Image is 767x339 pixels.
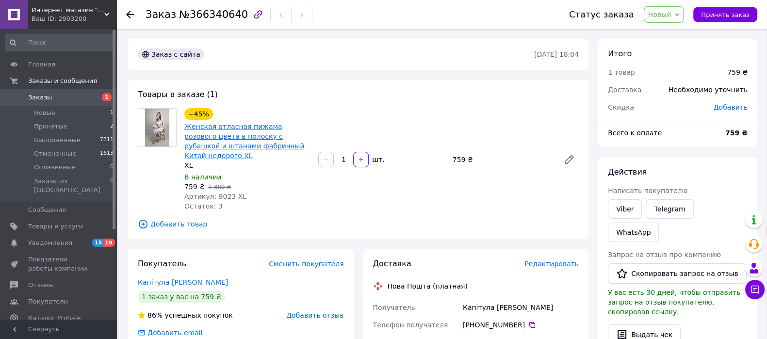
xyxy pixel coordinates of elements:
span: Уведомления [28,239,72,247]
span: Доставка [608,86,641,94]
span: В наличии [184,173,221,181]
span: Каталог ProSale [28,314,81,323]
span: 759 ₴ [184,183,205,191]
span: Принять заказ [701,11,750,18]
span: Добавить товар [138,219,579,229]
div: Капітула [PERSON_NAME] [461,299,581,316]
span: Покупатели [28,297,68,306]
div: 759 ₴ [449,153,555,166]
span: 0 [110,163,114,172]
span: Сменить покупателя [269,260,343,268]
span: 86% [147,311,163,319]
span: Интернет магазин "ПижамаРама" [32,6,104,15]
a: Редактировать [559,150,579,169]
a: Viber [608,199,642,219]
span: Заказы из [GEOGRAPHIC_DATA] [34,177,110,194]
span: 15 [92,239,103,247]
span: Новый [648,11,671,18]
span: Товары в заказе (1) [138,90,218,99]
div: 759 ₴ [727,67,748,77]
span: Покупатель [138,259,186,268]
span: Принятые [34,122,67,131]
span: Скидка [608,103,634,111]
span: Остаток: 3 [184,202,223,210]
span: Запрос на отзыв про компанию [608,251,721,258]
span: 1 [110,109,114,117]
div: −45% [184,108,213,120]
span: Артикул: 9023 XL [184,193,246,200]
span: 7311 [100,136,114,145]
span: Отмененные [34,149,76,158]
a: Капітула [PERSON_NAME] [138,278,228,286]
span: У вас есть 30 дней, чтобы отправить запрос на отзыв покупателю, скопировав ссылку. [608,289,740,316]
a: Telegram [646,199,693,219]
span: Действия [608,167,647,177]
span: 0 [110,177,114,194]
div: Заказ с сайта [138,48,204,60]
div: Добавить email [137,328,204,338]
span: 1613 [100,149,114,158]
div: 1 заказ у вас на 759 ₴ [138,291,225,303]
img: Женская атласная пижама розового цвета в полоску с рубашкой и штанами фабричный Китай недорого XL [145,109,169,146]
input: Поиск [5,34,114,51]
a: WhatsApp [608,223,659,242]
span: Добавить [714,103,748,111]
span: Показатели работы компании [28,255,90,273]
span: Заказ [146,9,176,20]
span: Оплаченные [34,163,76,172]
div: Статус заказа [569,10,634,19]
span: 1 [102,93,112,101]
button: Чат с покупателем [745,280,765,299]
div: Добавить email [147,328,204,338]
a: Женская атласная пижама розового цвета в полоску с рубашкой и штанами фабричный Китай недорого XL [184,123,304,160]
span: 19 [103,239,114,247]
span: Главная [28,60,55,69]
span: Сообщения [28,206,66,214]
span: Заказы и сообщения [28,77,97,85]
span: Отзывы [28,281,54,290]
span: Добавить отзыв [286,311,343,319]
span: Всего к оплате [608,129,662,137]
span: Редактировать [524,260,579,268]
span: Выполненные [34,136,81,145]
span: Телефон получателя [373,321,448,329]
div: [PHONE_NUMBER] [463,320,579,330]
span: №366340640 [179,9,248,20]
span: Написать покупателю [608,187,687,194]
div: Ваш ID: 2903200 [32,15,116,23]
div: XL [184,161,310,170]
span: Новые [34,109,55,117]
span: 1 товар [608,68,635,76]
div: Нова Пошта (платная) [385,281,470,291]
div: Вернуться назад [126,10,134,19]
span: 2 [110,122,114,131]
span: Доставка [373,259,411,268]
span: Итого [608,49,632,58]
div: успешных покупок [138,310,233,320]
button: Принять заказ [693,7,757,22]
span: Получатель [373,304,415,311]
span: 1 380 ₴ [208,184,231,191]
span: Заказы [28,93,52,102]
div: шт. [370,155,385,164]
time: [DATE] 18:04 [534,50,579,58]
button: Скопировать запрос на отзыв [608,263,747,284]
div: Необходимо уточнить [663,79,753,100]
span: Товары и услуги [28,222,83,231]
b: 759 ₴ [725,129,748,137]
